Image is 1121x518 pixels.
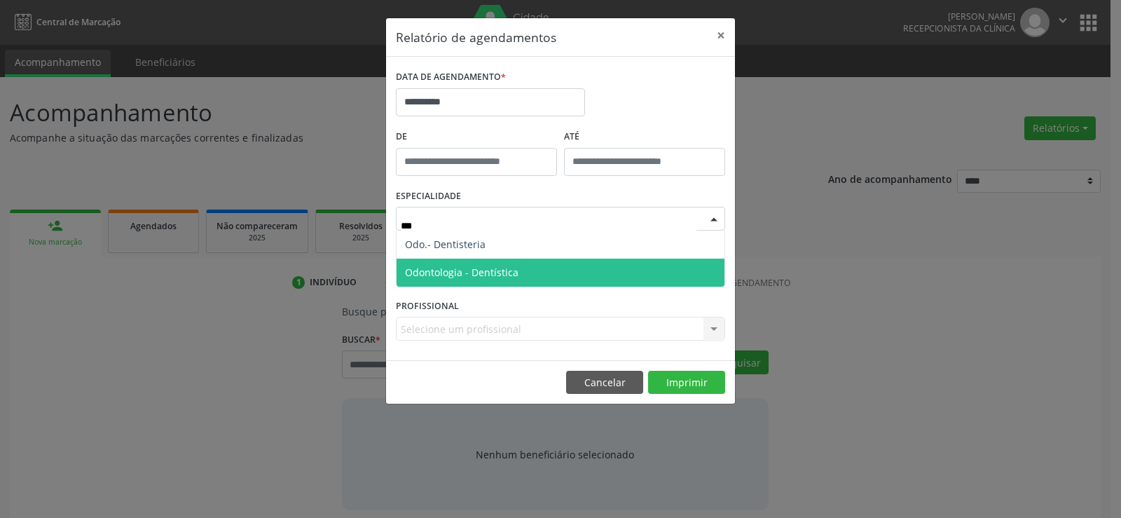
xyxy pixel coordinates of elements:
[566,371,643,395] button: Cancelar
[707,18,735,53] button: Close
[405,266,518,279] span: Odontologia - Dentística
[405,238,486,251] span: Odo.- Dentisteria
[564,126,725,148] label: ATÉ
[396,186,461,207] label: ESPECIALIDADE
[396,28,556,46] h5: Relatório de agendamentos
[396,126,557,148] label: De
[396,295,459,317] label: PROFISSIONAL
[648,371,725,395] button: Imprimir
[396,67,506,88] label: DATA DE AGENDAMENTO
